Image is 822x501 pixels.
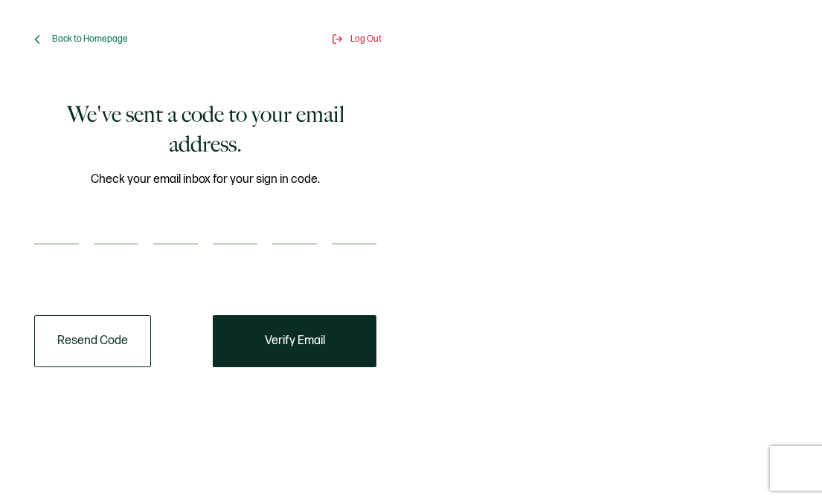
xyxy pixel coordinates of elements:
[41,100,370,159] h1: We've sent a code to your email address.
[265,335,325,347] span: Verify Email
[34,315,151,367] button: Resend Code
[91,170,320,189] span: Check your email inbox for your sign in code.
[350,33,382,45] span: Log Out
[52,33,128,45] span: Back to Homepage
[213,315,376,367] button: Verify Email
